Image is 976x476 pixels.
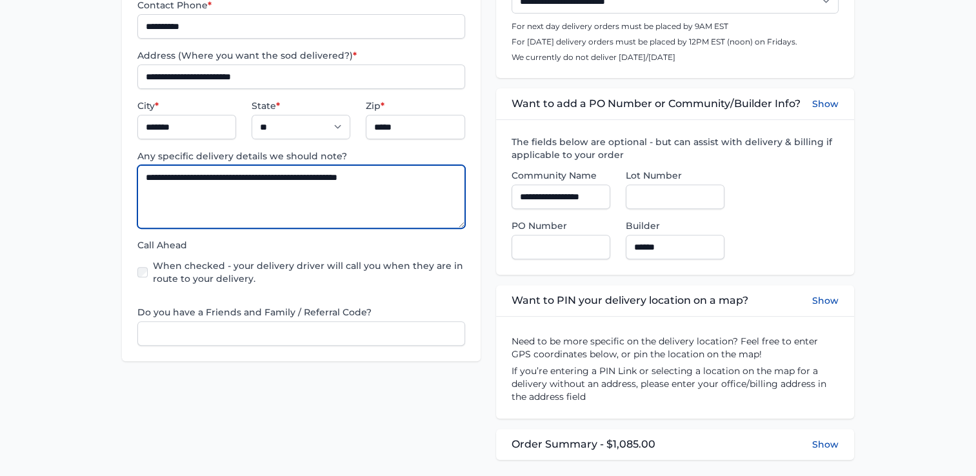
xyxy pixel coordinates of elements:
button: Need to be more specific on the delivery location? Feel free to enter GPS coordinates below, or p... [512,335,839,361]
label: City [137,99,236,112]
label: The fields below are optional - but can assist with delivery & billing if applicable to your order [512,135,839,161]
span: Order Summary - $1,085.00 [512,437,655,452]
label: State [252,99,350,112]
label: Call Ahead [137,239,464,252]
span: Want to add a PO Number or Community/Builder Info? [512,96,801,112]
label: Any specific delivery details we should note? [137,150,464,163]
p: For [DATE] delivery orders must be placed by 12PM EST (noon) on Fridays. [512,37,839,47]
label: PO Number [512,219,610,232]
label: Do you have a Friends and Family / Referral Code? [137,306,464,319]
p: For next day delivery orders must be placed by 9AM EST [512,21,839,32]
button: Show [812,96,839,112]
label: Builder [626,219,724,232]
label: Lot Number [626,169,724,182]
p: We currently do not deliver [DATE]/[DATE] [512,52,839,63]
label: Community Name [512,169,610,182]
button: Show [812,438,839,451]
label: Zip [366,99,464,112]
label: When checked - your delivery driver will call you when they are in route to your delivery. [153,259,464,285]
span: Want to PIN your delivery location on a map? [512,293,748,308]
p: If you’re entering a PIN Link or selecting a location on the map for a delivery without an addres... [512,364,839,403]
button: Show [812,293,839,308]
label: Address (Where you want the sod delivered?) [137,49,464,62]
